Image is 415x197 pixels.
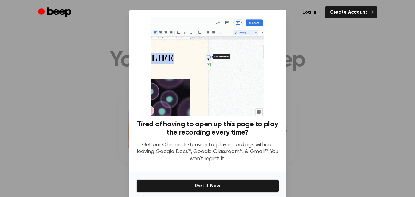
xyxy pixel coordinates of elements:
a: Create Account [325,6,377,18]
h3: Tired of having to open up this page to play the recording every time? [136,120,279,137]
button: Get It Now [136,179,279,192]
img: Beep extension in action [151,17,264,116]
p: Get our Chrome Extension to play recordings without leaving Google Docs™, Google Classroom™, & Gm... [136,142,279,163]
a: Beep [38,6,73,18]
a: Log in [298,6,321,18]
